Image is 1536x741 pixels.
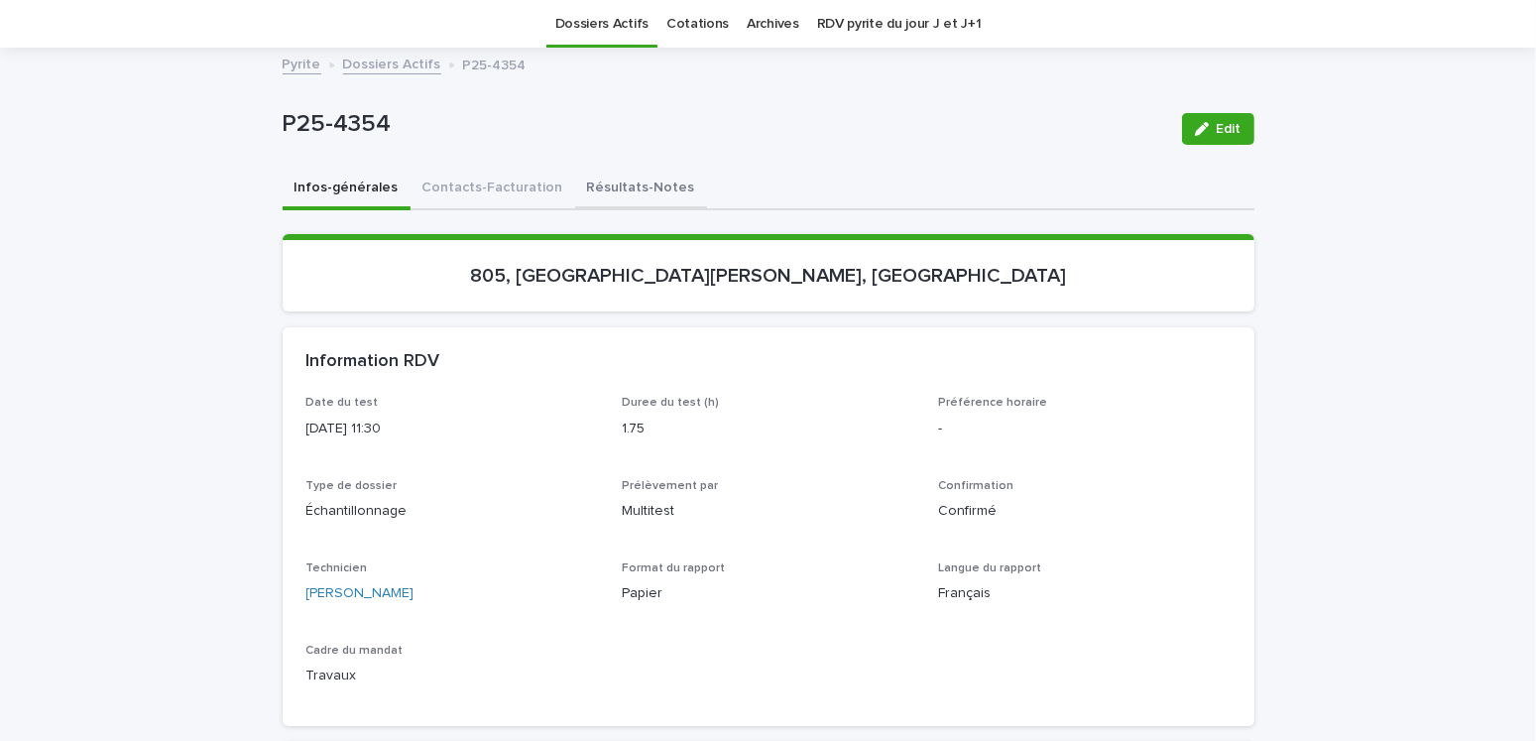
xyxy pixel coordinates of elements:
[938,583,1231,604] p: Français
[622,562,725,574] span: Format du rapport
[306,351,440,373] h2: Information RDV
[1182,113,1254,145] button: Edit
[622,397,719,409] span: Duree du test (h)
[938,480,1013,492] span: Confirmation
[817,1,982,48] a: RDV pyrite du jour J et J+1
[747,1,799,48] a: Archives
[938,562,1041,574] span: Langue du rapport
[306,397,379,409] span: Date du test
[306,419,599,439] p: [DATE] 11:30
[938,501,1231,522] p: Confirmé
[1217,122,1241,136] span: Edit
[306,264,1231,288] p: 805, [GEOGRAPHIC_DATA][PERSON_NAME], [GEOGRAPHIC_DATA]
[306,666,599,686] p: Travaux
[622,583,914,604] p: Papier
[283,52,321,74] a: Pyrite
[666,1,729,48] a: Cotations
[306,562,368,574] span: Technicien
[463,53,527,74] p: P25-4354
[938,419,1231,439] p: -
[622,501,914,522] p: Multitest
[622,480,718,492] span: Prélèvement par
[306,645,404,657] span: Cadre du mandat
[343,52,441,74] a: Dossiers Actifs
[306,501,599,522] p: Échantillonnage
[575,169,707,210] button: Résultats-Notes
[622,419,914,439] p: 1.75
[306,480,398,492] span: Type de dossier
[938,397,1047,409] span: Préférence horaire
[411,169,575,210] button: Contacts-Facturation
[555,1,649,48] a: Dossiers Actifs
[283,110,1166,139] p: P25-4354
[306,583,414,604] a: [PERSON_NAME]
[283,169,411,210] button: Infos-générales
